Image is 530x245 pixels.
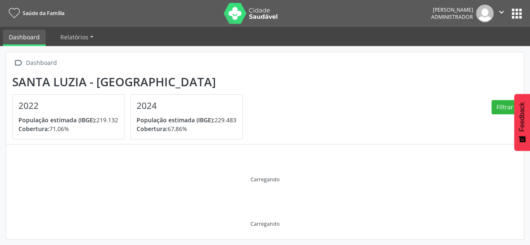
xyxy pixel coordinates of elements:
[431,6,473,13] div: [PERSON_NAME]
[137,116,215,124] span: População estimada (IBGE):
[497,8,506,17] i: 
[509,6,524,21] button: apps
[54,30,99,44] a: Relatórios
[12,57,58,69] a:  Dashboard
[518,102,526,132] span: Feedback
[137,101,236,111] h4: 2024
[18,124,118,133] p: 71,06%
[514,94,530,151] button: Feedback - Mostrar pesquisa
[18,125,49,133] span: Cobertura:
[431,13,473,21] span: Administrador
[18,101,118,111] h4: 2022
[60,33,88,41] span: Relatórios
[18,116,96,124] span: População estimada (IBGE):
[23,10,65,17] span: Saúde da Família
[137,116,236,124] p: 229.483
[476,5,494,22] img: img
[251,176,279,183] div: Carregando
[494,5,509,22] button: 
[12,57,24,69] i: 
[137,125,168,133] span: Cobertura:
[491,100,518,114] button: Filtrar
[12,75,248,89] div: Santa Luzia - [GEOGRAPHIC_DATA]
[251,220,279,227] div: Carregando
[3,30,46,46] a: Dashboard
[24,57,58,69] div: Dashboard
[6,6,65,20] a: Saúde da Família
[137,124,236,133] p: 67,86%
[18,116,118,124] p: 219.132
